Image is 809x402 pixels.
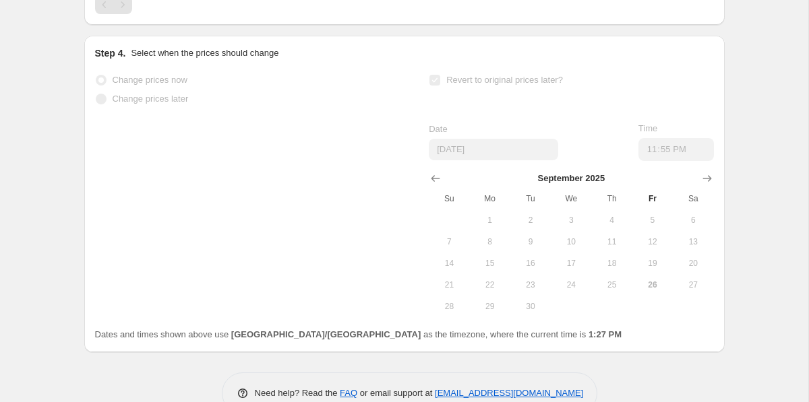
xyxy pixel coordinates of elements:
span: 20 [678,258,708,269]
a: FAQ [340,388,357,398]
button: Monday September 22 2025 [470,274,510,296]
span: 18 [597,258,626,269]
span: 14 [434,258,464,269]
button: Sunday September 21 2025 [429,274,469,296]
h2: Step 4. [95,46,126,60]
span: or email support at [357,388,435,398]
span: 22 [475,279,505,290]
button: Show next month, October 2025 [698,169,717,188]
span: 4 [597,215,626,226]
button: Thursday September 4 2025 [591,209,632,231]
button: Wednesday September 3 2025 [551,209,591,231]
th: Sunday [429,188,469,209]
span: 10 [556,236,586,247]
button: Show previous month, August 2025 [426,169,445,188]
span: Time [638,123,657,133]
span: 6 [678,215,708,226]
span: We [556,193,586,204]
button: Monday September 29 2025 [470,296,510,317]
span: 12 [638,236,667,247]
span: Sa [678,193,708,204]
span: 13 [678,236,708,247]
button: Friday September 12 2025 [632,231,673,253]
span: Revert to original prices later? [446,75,563,85]
button: Saturday September 13 2025 [673,231,713,253]
span: Change prices now [113,75,187,85]
span: 2 [516,215,545,226]
span: 11 [597,236,626,247]
button: Thursday September 11 2025 [591,231,632,253]
input: 9/26/2025 [429,139,558,160]
th: Friday [632,188,673,209]
span: 19 [638,258,667,269]
button: Sunday September 14 2025 [429,253,469,274]
span: 28 [434,301,464,312]
button: Monday September 15 2025 [470,253,510,274]
span: 29 [475,301,505,312]
span: Date [429,124,447,134]
button: Saturday September 27 2025 [673,274,713,296]
button: Saturday September 6 2025 [673,209,713,231]
button: Sunday September 7 2025 [429,231,469,253]
span: 7 [434,236,464,247]
span: Need help? Read the [255,388,340,398]
span: 15 [475,258,505,269]
span: 17 [556,258,586,269]
span: 30 [516,301,545,312]
span: 24 [556,279,586,290]
button: Wednesday September 17 2025 [551,253,591,274]
button: Friday September 5 2025 [632,209,673,231]
span: 3 [556,215,586,226]
span: 27 [678,279,708,290]
button: Friday September 19 2025 [632,253,673,274]
span: Change prices later [113,94,189,104]
th: Saturday [673,188,713,209]
span: 21 [434,279,464,290]
button: Tuesday September 23 2025 [510,274,551,296]
button: Thursday September 18 2025 [591,253,632,274]
button: Tuesday September 16 2025 [510,253,551,274]
span: Su [434,193,464,204]
span: Fr [638,193,667,204]
span: 23 [516,279,545,290]
span: 1 [475,215,505,226]
b: [GEOGRAPHIC_DATA]/[GEOGRAPHIC_DATA] [231,329,421,339]
span: Tu [516,193,545,204]
button: Tuesday September 30 2025 [510,296,551,317]
button: Monday September 1 2025 [470,209,510,231]
button: Thursday September 25 2025 [591,274,632,296]
button: Wednesday September 10 2025 [551,231,591,253]
th: Thursday [591,188,632,209]
th: Tuesday [510,188,551,209]
span: Dates and times shown above use as the timezone, where the current time is [95,329,622,339]
span: 8 [475,236,505,247]
span: 26 [638,279,667,290]
a: [EMAIL_ADDRESS][DOMAIN_NAME] [435,388,583,398]
button: Wednesday September 24 2025 [551,274,591,296]
button: Saturday September 20 2025 [673,253,713,274]
th: Monday [470,188,510,209]
b: 1:27 PM [589,329,622,339]
span: 9 [516,236,545,247]
button: Monday September 8 2025 [470,231,510,253]
p: Select when the prices should change [131,46,278,60]
button: Tuesday September 2 2025 [510,209,551,231]
button: Tuesday September 9 2025 [510,231,551,253]
span: 5 [638,215,667,226]
span: Th [597,193,626,204]
th: Wednesday [551,188,591,209]
span: 16 [516,258,545,269]
button: Today Friday September 26 2025 [632,274,673,296]
input: 12:00 [638,138,714,161]
span: Mo [475,193,505,204]
span: 25 [597,279,626,290]
button: Sunday September 28 2025 [429,296,469,317]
